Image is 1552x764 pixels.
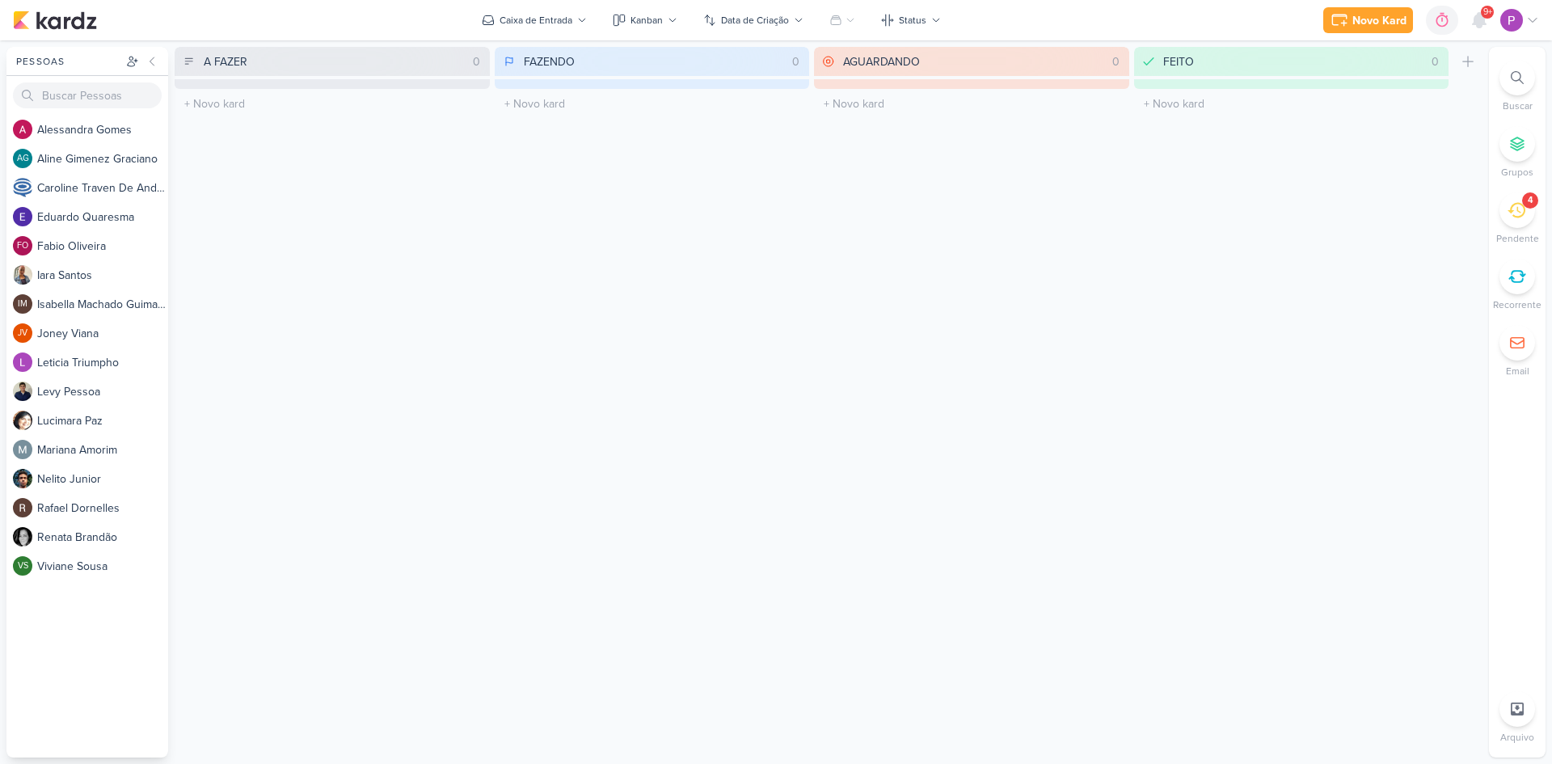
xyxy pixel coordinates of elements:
p: Recorrente [1493,298,1541,312]
div: M a r i a n a A m o r i m [37,441,168,458]
li: Ctrl + F [1489,60,1546,113]
p: IM [18,300,27,309]
input: + Novo kard [178,92,487,116]
p: Pendente [1496,231,1539,246]
div: Pessoas [13,54,123,69]
p: Arquivo [1500,730,1534,745]
img: Nelito Junior [13,469,32,488]
div: N e l i t o J u n i o r [37,471,168,488]
div: A l i n e G i m e n e z G r a c i a n o [37,150,168,167]
img: Eduardo Quaresma [13,207,32,226]
img: Lucimara Paz [13,411,32,430]
div: 4 [1528,194,1533,207]
p: VS [18,562,28,571]
div: 0 [1106,53,1126,70]
div: I s a b e l l a M a c h a d o G u i m a r ã e s [37,296,168,313]
div: Isabella Machado Guimarães [13,294,32,314]
div: J o n e y V i a n a [37,325,168,342]
div: Viviane Sousa [13,556,32,576]
div: Novo Kard [1352,12,1406,29]
img: Iara Santos [13,265,32,285]
p: Email [1506,364,1529,378]
div: L e t i c i a T r i u m p h o [37,354,168,371]
img: Leticia Triumpho [13,352,32,372]
div: R a f a e l D o r n e l l e s [37,500,168,517]
img: Mariana Amorim [13,440,32,459]
div: E d u a r d o Q u a r e s m a [37,209,168,226]
div: C a r o l i n e T r a v e n D e A n d r a d e [37,179,168,196]
div: V i v i a n e S o u s a [37,558,168,575]
div: 0 [466,53,487,70]
p: JV [18,329,27,338]
p: Grupos [1501,165,1533,179]
img: Alessandra Gomes [13,120,32,139]
div: 0 [786,53,806,70]
div: 0 [1425,53,1445,70]
div: L u c i m a r a P a z [37,412,168,429]
img: Caroline Traven De Andrade [13,178,32,197]
div: I a r a S a n t o s [37,267,168,284]
img: Rafael Dornelles [13,498,32,517]
input: + Novo kard [1137,92,1446,116]
p: FO [17,242,28,251]
p: AG [17,154,29,163]
p: Buscar [1503,99,1533,113]
div: Aline Gimenez Graciano [13,149,32,168]
img: Renata Brandão [13,527,32,547]
div: A l e s s a n d r a G o m e s [37,121,168,138]
button: Novo Kard [1323,7,1413,33]
div: F a b i o O l i v e i r a [37,238,168,255]
div: Joney Viana [13,323,32,343]
input: Buscar Pessoas [13,82,162,108]
div: Fabio Oliveira [13,236,32,255]
input: + Novo kard [817,92,1126,116]
div: L e v y P e s s o a [37,383,168,400]
span: 9+ [1483,6,1492,19]
img: Distribuição Time Estratégico [1500,9,1523,32]
img: Levy Pessoa [13,382,32,401]
img: kardz.app [13,11,97,30]
div: R e n a t a B r a n d ã o [37,529,168,546]
input: + Novo kard [498,92,807,116]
